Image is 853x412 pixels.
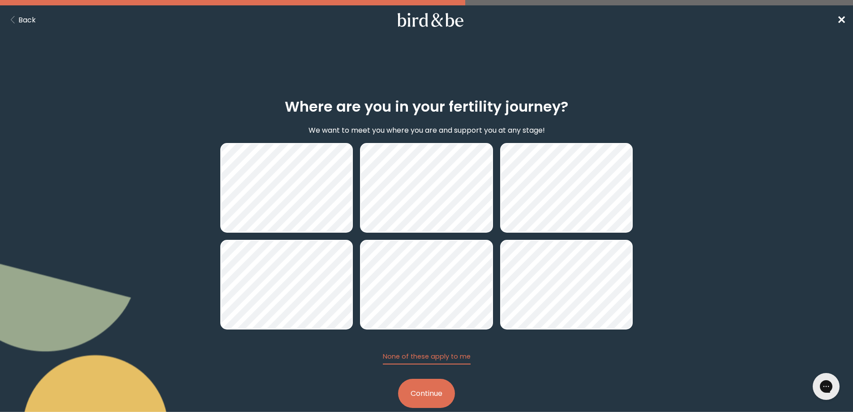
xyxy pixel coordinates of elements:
[7,14,36,26] button: Back Button
[285,96,568,117] h2: Where are you in your fertility journey?
[837,12,846,28] a: ✕
[383,352,471,364] button: None of these apply to me
[808,370,844,403] iframe: Gorgias live chat messenger
[837,13,846,27] span: ✕
[398,379,455,408] button: Continue
[309,125,545,136] p: We want to meet you where you are and support you at any stage!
